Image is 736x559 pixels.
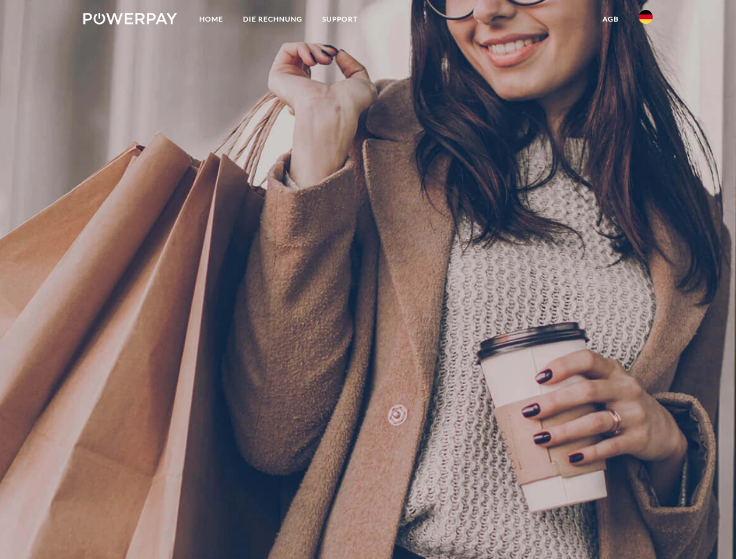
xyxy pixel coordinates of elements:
[639,10,653,24] img: de
[189,9,233,30] a: Home
[233,9,312,30] a: DIE RECHNUNG
[83,13,177,24] img: logo-powerpay-white.svg
[593,9,629,30] a: agb
[312,9,368,30] a: SUPPORT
